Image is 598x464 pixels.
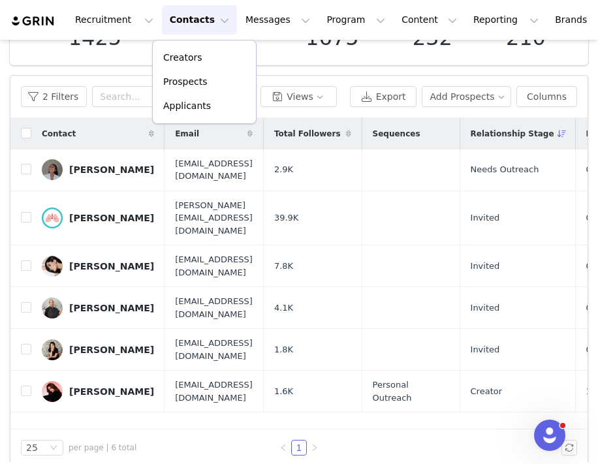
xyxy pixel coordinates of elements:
[471,128,554,140] span: Relationship Stage
[163,75,207,89] p: Prospects
[175,295,253,320] span: [EMAIL_ADDRESS][DOMAIN_NAME]
[274,385,293,398] span: 1.6K
[69,164,154,175] div: [PERSON_NAME]
[42,339,154,360] a: [PERSON_NAME]
[311,444,319,452] i: icon: right
[394,5,465,35] button: Content
[163,51,202,65] p: Creators
[275,440,291,456] li: Previous Page
[373,379,449,404] span: Personal Outreach
[42,298,154,318] a: [PERSON_NAME]
[306,26,358,50] p: 1675
[471,385,503,398] span: Creator
[373,128,420,140] span: Sequences
[175,128,199,140] span: Email
[471,343,500,356] span: Invited
[42,381,154,402] a: [PERSON_NAME]
[471,302,500,315] span: Invited
[10,15,56,27] img: grin logo
[274,302,293,315] span: 4.1K
[175,157,253,183] span: [EMAIL_ADDRESS][DOMAIN_NAME]
[163,99,211,113] p: Applicants
[175,253,253,279] span: [EMAIL_ADDRESS][DOMAIN_NAME]
[67,5,161,35] button: Recruitment
[42,256,154,277] a: [PERSON_NAME]
[69,442,136,454] span: per page | 6 total
[69,345,154,355] div: [PERSON_NAME]
[274,343,293,356] span: 1.8K
[534,420,565,451] iframe: Intercom live chat
[175,337,253,362] span: [EMAIL_ADDRESS][DOMAIN_NAME]
[26,441,38,455] div: 25
[274,128,341,140] span: Total Followers
[42,159,63,180] img: e86cadbb-1e1e-4edf-91ce-984b5daf88a9.jpg
[162,5,237,35] button: Contacts
[42,256,63,277] img: 6e4593b8-ae25-498f-9e22-09f8650e30dd.jpg
[291,440,307,456] li: 1
[516,86,577,107] button: Columns
[260,86,337,107] button: Views
[274,211,298,224] span: 39.9K
[292,441,306,455] a: 1
[471,163,539,176] span: Needs Outreach
[274,260,293,273] span: 7.8K
[274,163,293,176] span: 2.9K
[69,386,154,397] div: [PERSON_NAME]
[42,208,63,228] img: 184d0acb-f28a-44cc-9109-6ced14768e8a.jpg
[69,303,154,313] div: [PERSON_NAME]
[92,86,255,107] input: Search...
[42,159,154,180] a: [PERSON_NAME]
[69,213,154,223] div: [PERSON_NAME]
[175,379,253,404] span: [EMAIL_ADDRESS][DOMAIN_NAME]
[42,381,63,402] img: bc480ccf-1b7a-4090-b9b9-577661618520.jpg
[279,444,287,452] i: icon: left
[238,5,318,35] button: Messages
[506,26,546,50] p: 210
[319,5,393,35] button: Program
[350,86,417,107] button: Export
[471,211,500,224] span: Invited
[422,86,512,107] button: Add Prospects
[307,440,323,456] li: Next Page
[42,208,154,228] a: [PERSON_NAME]
[175,199,253,238] span: [PERSON_NAME][EMAIL_ADDRESS][DOMAIN_NAME]
[413,26,452,50] p: 232
[69,261,154,271] div: [PERSON_NAME]
[42,128,76,140] span: Contact
[42,339,63,360] img: 8dfa93a8-a158-4997-a088-5bea92f3d79e.jpg
[50,444,57,453] i: icon: down
[465,5,546,35] button: Reporting
[52,26,138,50] p: 1425
[21,86,87,107] button: 2 Filters
[471,260,500,273] span: Invited
[42,298,63,318] img: 84f6a507-ecfb-4ffd-ab13-e86e83a1fb73--s.jpg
